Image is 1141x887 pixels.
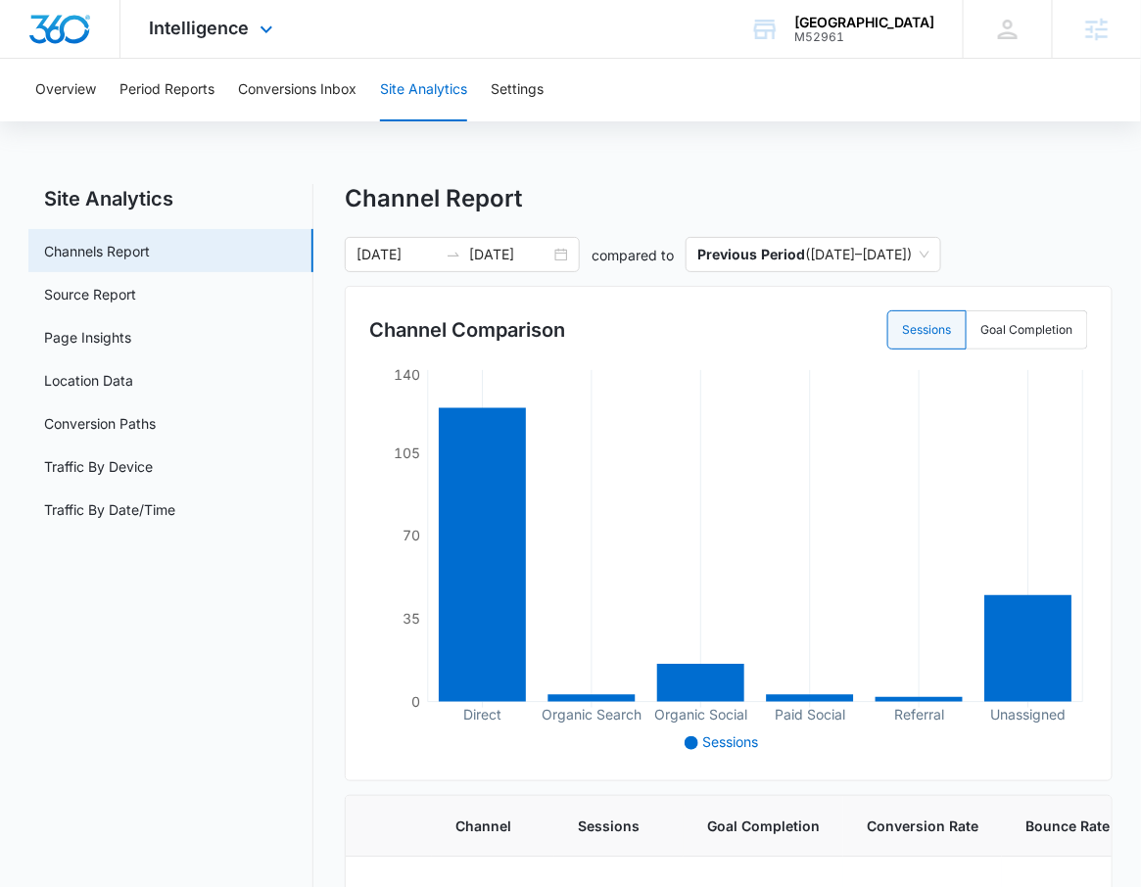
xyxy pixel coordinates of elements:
a: Page Insights [44,327,131,348]
tspan: 35 [403,610,420,627]
button: Period Reports [119,59,214,121]
button: Overview [35,59,96,121]
tspan: 0 [411,693,420,710]
a: Location Data [44,370,133,391]
tspan: Referral [894,706,944,723]
tspan: Unassigned [991,706,1067,724]
tspan: Organic Search [542,706,642,724]
a: Channels Report [44,241,150,261]
a: Conversion Paths [44,413,156,434]
button: Site Analytics [380,59,467,121]
span: Conversion Rate [867,816,978,836]
input: End date [469,244,550,265]
span: Bounce Rate [1025,816,1125,836]
tspan: 70 [403,527,420,543]
p: Previous Period [697,246,805,262]
tspan: Direct [463,706,501,723]
span: Channel [455,816,531,836]
span: ( [DATE] – [DATE] ) [697,238,929,271]
span: Intelligence [150,18,250,38]
h3: Channel Comparison [369,315,565,345]
label: Goal Completion [967,310,1088,350]
p: compared to [592,245,674,265]
a: Traffic By Device [44,456,153,477]
span: Goal Completion [707,816,820,836]
div: account name [794,15,934,30]
input: Start date [357,244,438,265]
span: Sessions [578,816,660,836]
tspan: 140 [394,367,420,384]
h1: Channel Report [345,184,522,213]
span: to [446,247,461,262]
a: Traffic By Date/Time [44,499,175,520]
tspan: 105 [394,444,420,461]
span: Sessions [702,733,758,750]
tspan: Paid Social [775,706,845,723]
h2: Site Analytics [28,184,313,213]
a: Source Report [44,284,136,304]
div: account id [794,30,934,44]
button: Conversions Inbox [238,59,357,121]
tspan: Organic Social [654,706,747,724]
span: swap-right [446,247,461,262]
label: Sessions [887,310,967,350]
button: Settings [491,59,544,121]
